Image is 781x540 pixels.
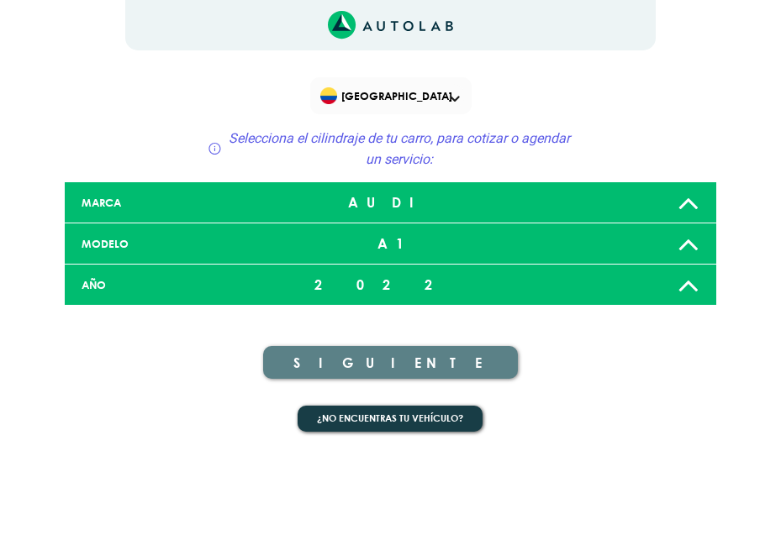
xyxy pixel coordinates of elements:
div: Flag of COLOMBIA[GEOGRAPHIC_DATA] [310,77,472,114]
span: [GEOGRAPHIC_DATA] [320,84,464,107]
div: 2022 [283,268,498,301]
button: ¿No encuentras tu vehículo? [298,406,483,432]
a: MODELO A1 [65,223,715,265]
button: SIGUIENTE [263,346,519,379]
img: Flag of COLOMBIA [320,87,337,104]
span: Selecciona el cilindraje de tu carro, para cotizar o agendar un servicio: [229,130,570,167]
div: MARCA [69,195,283,211]
div: A1 [283,227,498,260]
a: Link al sitio de autolab [328,16,453,32]
div: AUDI [283,186,498,219]
div: AÑO [69,277,283,293]
div: MODELO [69,236,283,252]
a: MARCA AUDI [65,182,715,223]
a: AÑO 2022 [65,265,715,306]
